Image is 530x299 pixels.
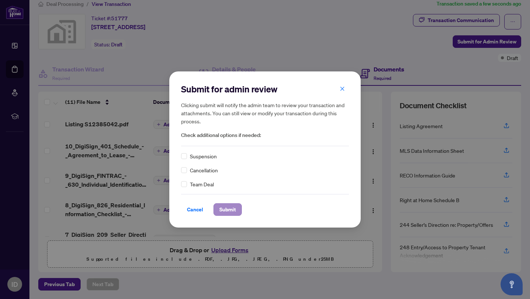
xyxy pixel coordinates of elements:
[190,180,214,188] span: Team Deal
[190,166,218,174] span: Cancellation
[181,203,209,216] button: Cancel
[181,83,349,95] h2: Submit for admin review
[181,101,349,125] h5: Clicking submit will notify the admin team to review your transaction and attachments. You can st...
[501,273,523,295] button: Open asap
[340,86,345,91] span: close
[187,204,203,215] span: Cancel
[213,203,242,216] button: Submit
[219,204,236,215] span: Submit
[181,131,349,140] span: Check additional options if needed:
[190,152,217,160] span: Suspension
